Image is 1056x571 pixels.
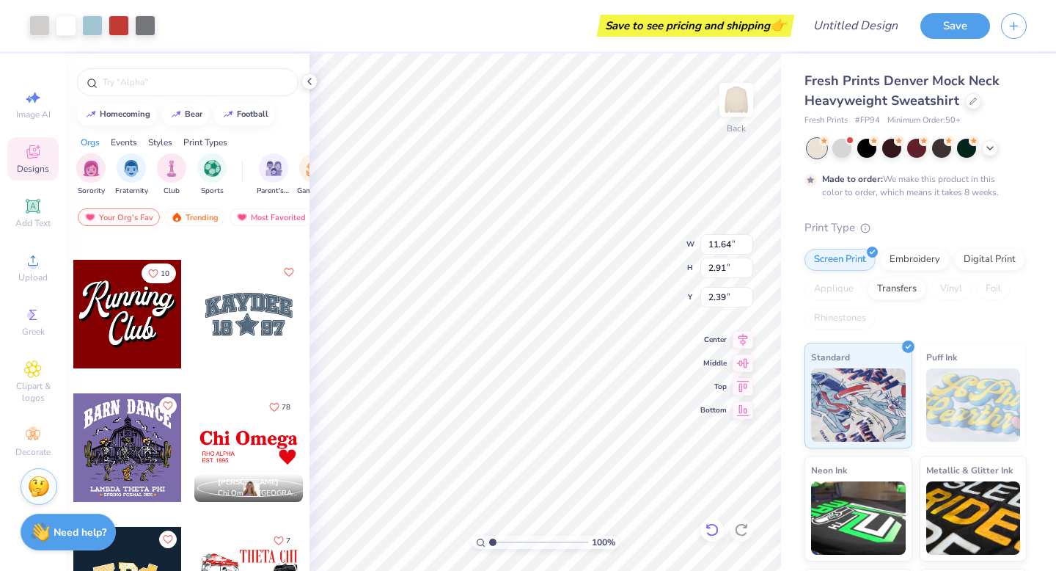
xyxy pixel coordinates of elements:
[115,153,148,197] div: filter for Fraternity
[880,249,950,271] div: Embroidery
[159,531,177,548] button: Like
[920,13,990,39] button: Save
[722,85,751,114] img: Back
[280,263,298,281] button: Like
[15,217,51,229] span: Add Text
[770,16,786,34] span: 👉
[7,380,59,404] span: Clipart & logos
[926,462,1013,478] span: Metallic & Glitter Ink
[257,153,290,197] div: filter for Parent's Weekend
[700,358,727,368] span: Middle
[804,72,1000,109] span: Fresh Prints Denver Mock Neck Heavyweight Sweatshirt
[931,278,972,300] div: Vinyl
[802,11,909,40] input: Untitled Design
[218,488,297,499] span: Chi Omega, [GEOGRAPHIC_DATA][US_STATE]
[78,186,105,197] span: Sorority
[811,349,850,365] span: Standard
[218,477,279,487] span: [PERSON_NAME]
[297,153,331,197] div: filter for Game Day
[85,110,97,119] img: trend_line.gif
[601,15,791,37] div: Save to see pricing and shipping
[142,263,176,283] button: Like
[237,110,268,118] div: football
[76,153,106,197] button: filter button
[306,160,323,177] img: Game Day Image
[18,272,48,283] span: Upload
[811,368,906,442] img: Standard
[183,136,227,149] div: Print Types
[592,536,615,549] span: 100 %
[700,335,727,345] span: Center
[804,114,848,127] span: Fresh Prints
[926,481,1021,555] img: Metallic & Glitter Ink
[297,186,331,197] span: Game Day
[22,326,45,338] span: Greek
[700,382,727,392] span: Top
[78,208,160,226] div: Your Org's Fav
[84,212,96,222] img: most_fav.gif
[185,110,202,118] div: bear
[16,109,51,120] span: Image AI
[201,186,224,197] span: Sports
[148,136,172,149] div: Styles
[804,308,876,330] div: Rhinestones
[197,153,227,197] button: filter button
[297,153,331,197] button: filter button
[855,114,880,127] span: # FP94
[887,114,961,127] span: Minimum Order: 50 +
[267,531,297,550] button: Like
[822,173,883,185] strong: Made to order:
[926,349,957,365] span: Puff Ink
[197,153,227,197] div: filter for Sports
[954,249,1025,271] div: Digital Print
[101,75,289,90] input: Try "Alpha"
[123,160,139,177] img: Fraternity Image
[727,122,746,135] div: Back
[236,212,248,222] img: most_fav.gif
[804,249,876,271] div: Screen Print
[804,278,863,300] div: Applique
[17,163,49,175] span: Designs
[286,537,290,545] span: 7
[76,153,106,197] div: filter for Sorority
[115,153,148,197] button: filter button
[157,153,186,197] div: filter for Club
[15,446,51,458] span: Decorate
[257,153,290,197] button: filter button
[115,186,148,197] span: Fraternity
[164,160,180,177] img: Club Image
[926,368,1021,442] img: Puff Ink
[83,160,100,177] img: Sorority Image
[263,397,297,417] button: Like
[159,397,177,415] button: Like
[265,160,282,177] img: Parent's Weekend Image
[257,186,290,197] span: Parent's Weekend
[81,136,100,149] div: Orgs
[204,160,221,177] img: Sports Image
[164,186,180,197] span: Club
[77,103,157,126] button: homecoming
[811,481,906,555] img: Neon Ink
[868,278,926,300] div: Transfers
[54,525,106,539] strong: Need help?
[162,103,209,126] button: bear
[157,153,186,197] button: filter button
[171,212,183,222] img: trending.gif
[100,110,150,118] div: homecoming
[222,110,234,119] img: trend_line.gif
[282,404,290,411] span: 78
[811,462,847,478] span: Neon Ink
[804,219,1027,236] div: Print Type
[700,405,727,415] span: Bottom
[161,270,169,277] span: 10
[230,208,312,226] div: Most Favorited
[214,103,275,126] button: football
[170,110,182,119] img: trend_line.gif
[111,136,137,149] div: Events
[164,208,225,226] div: Trending
[822,172,1002,199] div: We make this product in this color to order, which means it takes 8 weeks.
[976,278,1011,300] div: Foil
